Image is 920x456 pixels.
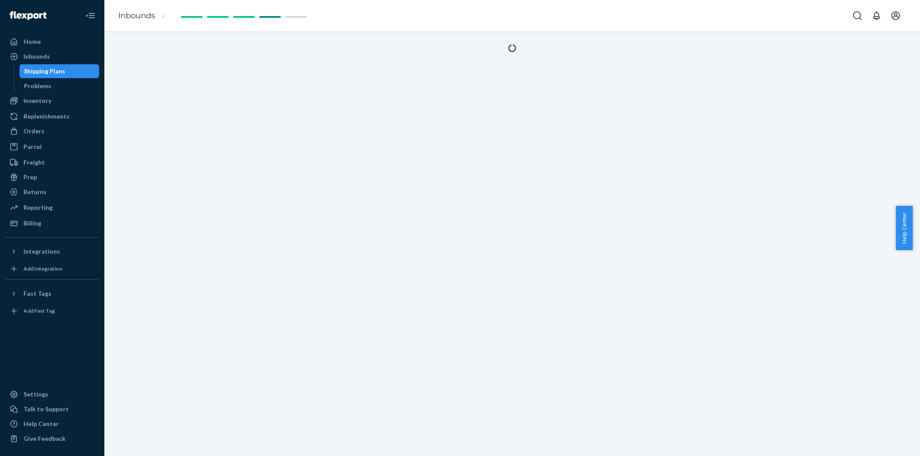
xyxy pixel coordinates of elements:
[5,155,99,169] a: Freight
[5,124,99,138] a: Orders
[5,417,99,431] a: Help Center
[5,432,99,446] button: Give Feedback
[23,420,59,428] div: Help Center
[82,7,99,24] button: Close Navigation
[23,127,44,135] div: Orders
[23,434,66,443] div: Give Feedback
[23,96,51,105] div: Inventory
[111,3,179,29] ol: breadcrumbs
[10,11,47,20] img: Flexport logo
[23,405,69,413] div: Talk to Support
[23,112,70,121] div: Replenishments
[5,216,99,230] a: Billing
[868,7,885,24] button: Open notifications
[23,289,51,298] div: Fast Tags
[24,82,51,90] div: Problems
[23,219,41,228] div: Billing
[5,287,99,301] button: Fast Tags
[23,37,41,46] div: Home
[23,158,45,167] div: Freight
[23,203,53,212] div: Reporting
[23,265,62,272] div: Add Integration
[896,206,913,250] button: Help Center
[5,402,99,416] button: Talk to Support
[23,390,48,399] div: Settings
[23,247,60,256] div: Integrations
[5,262,99,276] a: Add Integration
[887,7,904,24] button: Open account menu
[5,170,99,184] a: Prep
[5,245,99,258] button: Integrations
[5,109,99,123] a: Replenishments
[5,94,99,108] a: Inventory
[23,188,47,196] div: Returns
[23,307,55,314] div: Add Fast Tag
[5,304,99,318] a: Add Fast Tag
[24,67,65,76] div: Shipping Plans
[5,35,99,49] a: Home
[5,140,99,154] a: Parcel
[5,185,99,199] a: Returns
[20,79,100,93] a: Problems
[20,64,100,78] a: Shipping Plans
[5,201,99,215] a: Reporting
[118,11,155,20] a: Inbounds
[23,173,37,182] div: Prep
[23,52,50,61] div: Inbounds
[5,387,99,401] a: Settings
[23,142,42,151] div: Parcel
[5,50,99,63] a: Inbounds
[849,7,866,24] button: Open Search Box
